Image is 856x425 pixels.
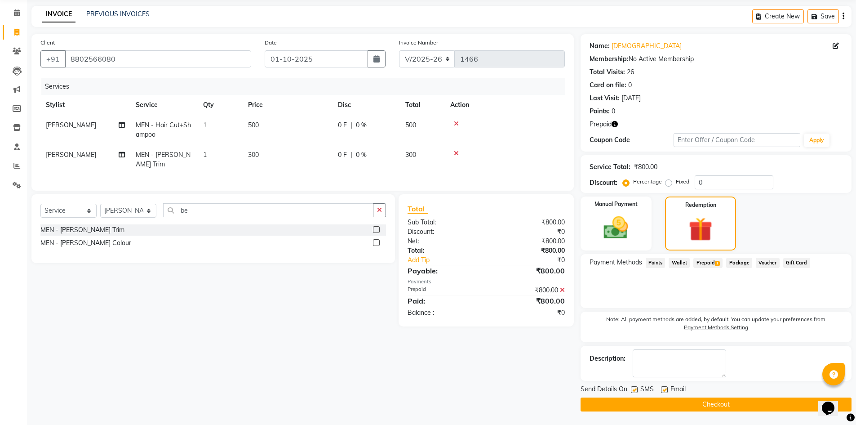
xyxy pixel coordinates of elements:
[350,150,352,160] span: |
[807,9,839,23] button: Save
[670,385,686,396] span: Email
[590,162,630,172] div: Service Total:
[726,258,752,268] span: Package
[130,95,198,115] th: Service
[590,315,843,335] label: Note: All payment methods are added, by default. You can update your preferences from
[486,227,572,237] div: ₹0
[486,237,572,246] div: ₹800.00
[248,151,259,159] span: 300
[350,121,352,130] span: |
[594,200,638,208] label: Manual Payment
[590,41,610,51] div: Name:
[818,389,847,416] iframe: chat widget
[590,135,674,145] div: Coupon Code
[40,39,55,47] label: Client
[612,41,682,51] a: [DEMOGRAPHIC_DATA]
[405,121,416,129] span: 500
[445,95,565,115] th: Action
[408,278,564,286] div: Payments
[804,134,829,147] button: Apply
[203,121,207,129] span: 1
[783,258,810,268] span: Gift Card
[400,95,445,115] th: Total
[333,95,400,115] th: Disc
[40,225,124,235] div: MEN - [PERSON_NAME] Trim
[693,258,723,268] span: Prepaid
[590,54,629,64] div: Membership:
[633,178,662,186] label: Percentage
[46,121,96,129] span: [PERSON_NAME]
[590,67,625,77] div: Total Visits:
[401,265,486,276] div: Payable:
[86,10,150,18] a: PREVIOUS INVOICES
[486,246,572,255] div: ₹800.00
[401,227,486,237] div: Discount:
[628,81,632,90] div: 0
[356,121,367,130] span: 0 %
[486,286,572,295] div: ₹800.00
[401,308,486,318] div: Balance :
[248,121,259,129] span: 500
[338,121,347,130] span: 0 F
[596,214,636,242] img: _cash.svg
[590,178,617,188] div: Discount:
[590,354,625,363] div: Description:
[715,261,720,266] span: 1
[621,94,641,103] div: [DATE]
[356,150,367,160] span: 0 %
[486,218,572,227] div: ₹800.00
[42,6,75,22] a: INVOICE
[399,39,438,47] label: Invoice Number
[136,121,191,139] span: MEN - Hair Cut+Shampoo
[40,50,66,67] button: +91
[685,201,716,209] label: Redemption
[669,258,690,268] span: Wallet
[486,265,572,276] div: ₹800.00
[590,120,612,129] span: Prepaid
[401,255,500,265] a: Add Tip
[401,286,486,295] div: Prepaid
[590,94,620,103] div: Last Visit:
[627,67,634,77] div: 26
[405,151,416,159] span: 300
[40,95,130,115] th: Stylist
[408,204,428,214] span: Total
[590,54,843,64] div: No Active Membership
[401,218,486,227] div: Sub Total:
[590,107,610,116] div: Points:
[401,246,486,255] div: Total:
[590,258,642,267] span: Payment Methods
[486,295,572,306] div: ₹800.00
[41,78,572,95] div: Services
[198,95,243,115] th: Qty
[581,385,627,396] span: Send Details On
[756,258,780,268] span: Voucher
[581,398,852,412] button: Checkout
[243,95,333,115] th: Price
[752,9,804,23] button: Create New
[590,81,626,90] div: Card on file:
[684,323,748,331] label: Payment Methods Setting
[501,255,572,265] div: ₹0
[486,308,572,318] div: ₹0
[65,50,251,67] input: Search by Name/Mobile/Email/Code
[338,150,347,160] span: 0 F
[612,107,615,116] div: 0
[40,238,131,248] div: MEN - [PERSON_NAME] Colour
[163,203,373,217] input: Search or Scan
[136,151,191,168] span: MEN - [PERSON_NAME] Trim
[401,237,486,246] div: Net:
[265,39,277,47] label: Date
[203,151,207,159] span: 1
[681,215,720,244] img: _gift.svg
[401,295,486,306] div: Paid:
[676,178,689,186] label: Fixed
[646,258,665,268] span: Points
[46,151,96,159] span: [PERSON_NAME]
[640,385,654,396] span: SMS
[674,133,800,147] input: Enter Offer / Coupon Code
[634,162,657,172] div: ₹800.00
